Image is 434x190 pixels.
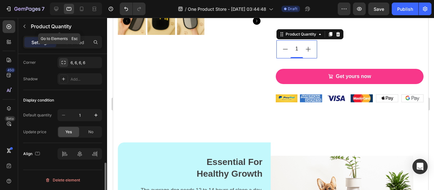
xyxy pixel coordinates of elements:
[31,39,49,46] p: Settings
[23,150,41,158] div: Align
[397,6,413,12] div: Publish
[23,76,38,82] div: Shadow
[412,159,428,174] div: Open Intercom Messenger
[6,68,15,73] div: 450
[163,51,310,66] button: Get yours now
[88,129,93,135] span: No
[5,116,15,121] div: Beta
[63,39,84,46] p: Advanced
[65,129,72,135] span: Yes
[176,26,191,36] input: quantity
[288,6,297,12] span: Draft
[23,175,102,185] button: Delete element
[23,112,52,118] div: Default quantity
[120,3,146,15] div: Undo/Redo
[42,5,44,13] p: 7
[23,129,46,135] div: Update price
[163,76,310,85] img: Alt Image
[3,3,47,15] button: 7
[188,6,266,12] span: One Product Store - [DATE] 03:44:48
[31,23,99,30] p: Product Quantity
[368,3,389,15] button: Save
[191,26,199,36] button: increment
[113,18,428,190] iframe: Design area
[374,6,384,12] span: Save
[163,9,310,20] div: Quantity
[171,14,204,19] div: Product Quantity
[71,76,100,82] div: Add...
[23,97,54,103] div: Display condition
[45,176,80,184] div: Delete element
[223,55,258,62] div: Get yours now
[185,6,186,12] span: /
[67,139,149,162] p: Essential For Healthy Growth
[23,60,36,65] div: Corner
[392,3,418,15] button: Publish
[168,26,176,36] button: decrement
[71,60,100,66] div: 6, 6, 6, 6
